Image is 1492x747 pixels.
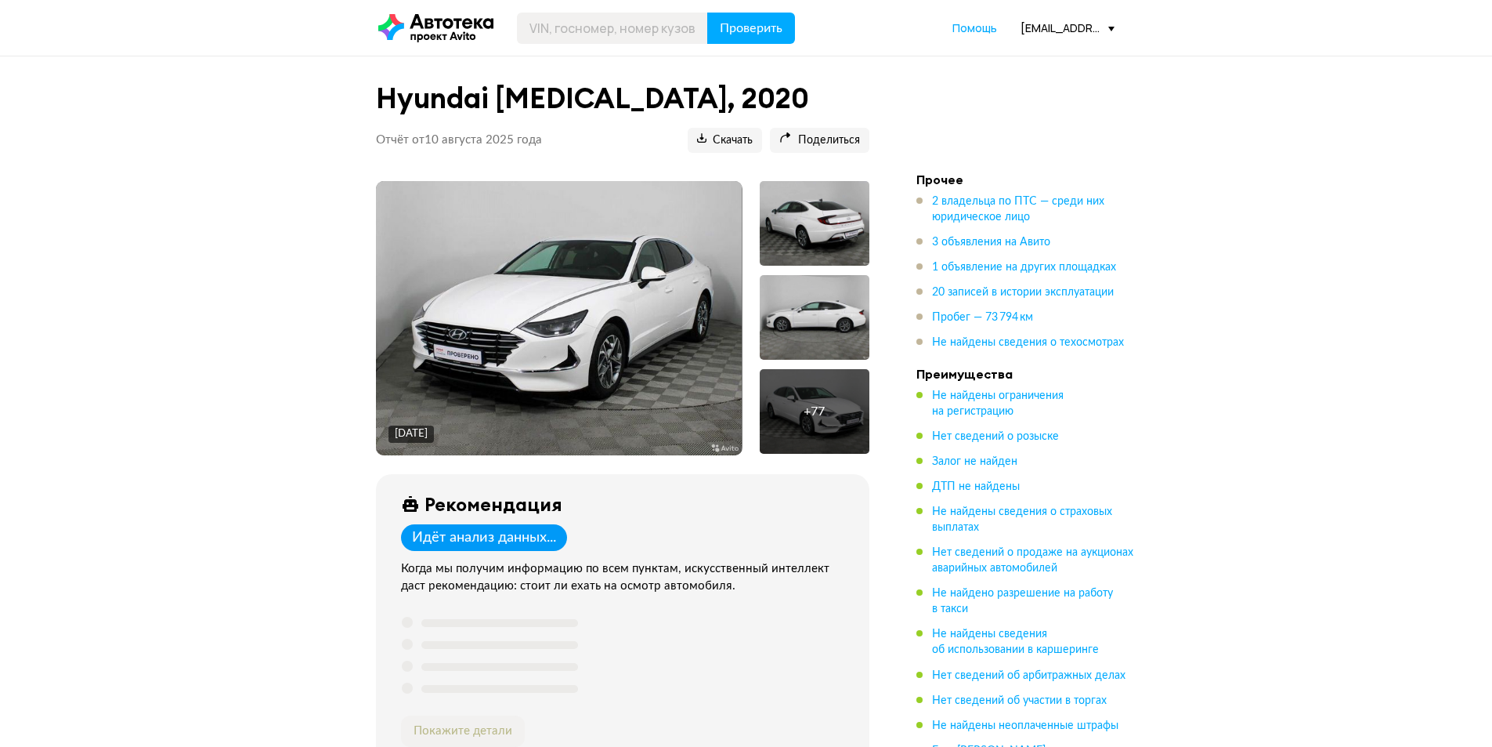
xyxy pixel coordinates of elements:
span: 3 объявления на Авито [932,237,1050,248]
div: Когда мы получим информацию по всем пунктам, искусственный интеллект даст рекомендацию: стоит ли ... [401,560,851,595]
span: Поделиться [779,133,860,148]
span: Не найдено разрешение на работу в такси [932,588,1113,615]
a: Помощь [952,20,997,36]
span: Не найдены сведения о техосмотрах [932,337,1124,348]
div: + 77 [804,404,825,419]
span: Покажите детали [414,725,512,737]
span: Залог не найден [932,456,1017,467]
button: Поделиться [770,128,869,153]
span: Нет сведений о продаже на аукционах аварийных автомобилей [932,547,1133,574]
div: [EMAIL_ADDRESS][DOMAIN_NAME] [1021,20,1114,35]
span: Помощь [952,20,997,35]
span: ДТП не найдены [932,481,1020,492]
span: Не найдены ограничения на регистрацию [932,390,1064,417]
input: VIN, госномер, номер кузова [517,13,708,44]
span: Нет сведений о розыске [932,431,1059,442]
button: Скачать [688,128,762,153]
div: [DATE] [395,427,428,441]
span: 1 объявление на других площадках [932,262,1116,273]
p: Отчёт от 10 августа 2025 года [376,132,542,148]
span: Не найдены неоплаченные штрафы [932,720,1118,731]
h4: Прочее [916,172,1136,187]
span: Скачать [697,133,753,148]
button: Проверить [707,13,795,44]
h4: Преимущества [916,366,1136,382]
span: Нет сведений об участии в торгах [932,695,1107,706]
span: Нет сведений об арбитражных делах [932,670,1125,681]
div: Идёт анализ данных... [412,529,556,546]
span: Проверить [720,22,782,34]
img: Main car [376,181,742,455]
span: 20 записей в истории эксплуатации [932,287,1114,298]
div: Рекомендация [424,493,562,515]
span: Пробег — 73 794 км [932,312,1033,323]
span: Не найдены сведения о страховых выплатах [932,506,1112,533]
span: Не найдены сведения об использовании в каршеринге [932,629,1099,655]
span: 2 владельца по ПТС — среди них юридическое лицо [932,196,1104,223]
button: Покажите детали [401,716,525,747]
h1: Hyundai [MEDICAL_DATA], 2020 [376,82,869,115]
